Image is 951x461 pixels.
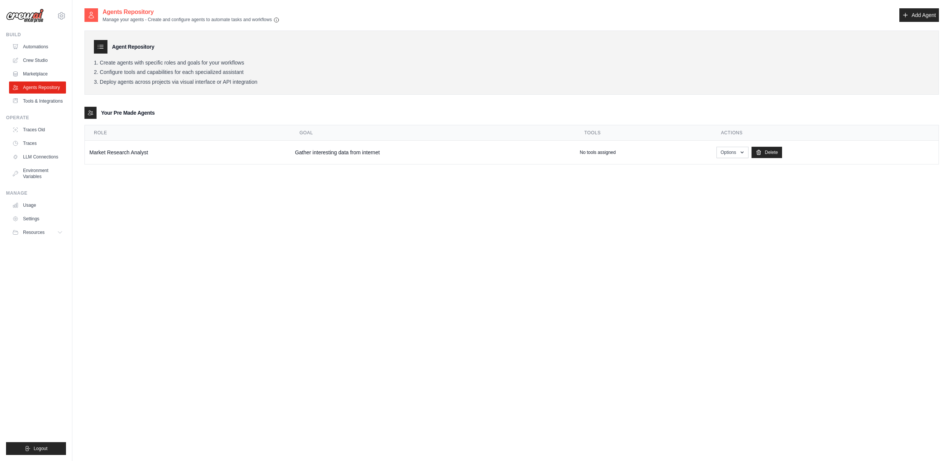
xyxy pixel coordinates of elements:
[94,60,930,66] li: Create agents with specific roles and goals for your workflows
[23,229,44,235] span: Resources
[94,79,930,86] li: Deploy agents across projects via visual interface or API integration
[112,43,154,51] h3: Agent Repository
[9,226,66,238] button: Resources
[6,115,66,121] div: Operate
[9,151,66,163] a: LLM Connections
[6,9,44,23] img: Logo
[9,68,66,80] a: Marketplace
[94,69,930,76] li: Configure tools and capabilities for each specialized assistant
[6,190,66,196] div: Manage
[9,95,66,107] a: Tools & Integrations
[716,147,749,158] button: Options
[9,81,66,94] a: Agents Repository
[85,125,290,141] th: Role
[9,41,66,53] a: Automations
[9,137,66,149] a: Traces
[752,147,782,158] a: Delete
[9,199,66,211] a: Usage
[899,8,939,22] a: Add Agent
[6,442,66,455] button: Logout
[103,8,279,17] h2: Agents Repository
[9,213,66,225] a: Settings
[712,125,939,141] th: Actions
[34,446,48,452] span: Logout
[103,17,279,23] p: Manage your agents - Create and configure agents to automate tasks and workflows
[9,164,66,183] a: Environment Variables
[580,149,616,155] p: No tools assigned
[9,124,66,136] a: Traces Old
[9,54,66,66] a: Crew Studio
[290,141,575,164] td: Gather interesting data from internet
[575,125,712,141] th: Tools
[6,32,66,38] div: Build
[101,109,155,117] h3: Your Pre Made Agents
[290,125,575,141] th: Goal
[85,141,290,164] td: Market Research Analyst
